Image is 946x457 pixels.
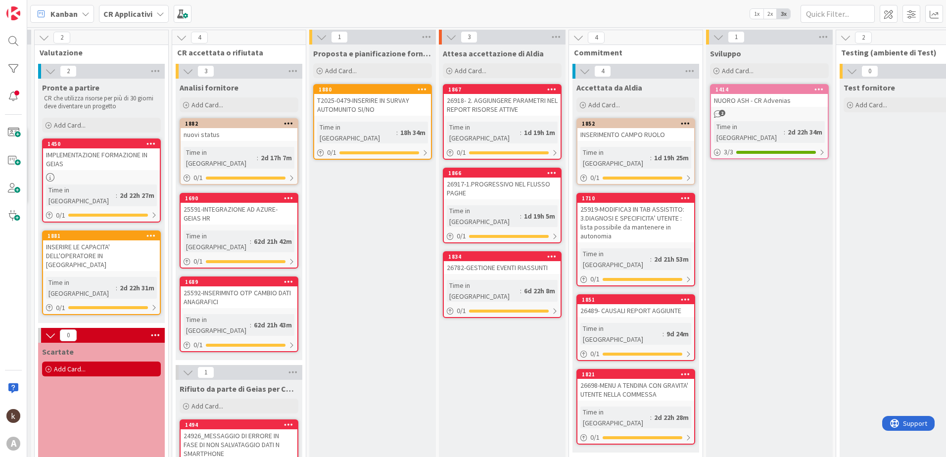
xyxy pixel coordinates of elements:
[447,205,520,227] div: Time in [GEOGRAPHIC_DATA]
[181,277,297,308] div: 168925592-INSERIMNTO OTP CAMBIO DATI ANAGRAFICI
[43,139,160,148] div: 1450
[42,347,74,357] span: Scartate
[193,173,203,183] span: 0 / 1
[197,366,214,378] span: 1
[180,384,298,394] span: Rifiuto da parte di Geias per CR non interessante
[577,379,694,401] div: 26698-MENU A TENDINA CON GRAVITA' UTENTE NELLA COMMESSA
[444,169,561,199] div: 186626917-1.PROGRESSIVO NEL FLUSSO PAGHE
[457,306,466,316] span: 0 / 1
[314,94,431,116] div: T2025-0479-INSERIRE IN SURVAY AUTOMUNITO SI/NO
[60,329,77,341] span: 0
[577,273,694,285] div: 0/1
[103,9,152,19] b: CR Applicativi
[444,252,561,261] div: 1834
[117,282,157,293] div: 2d 22h 31m
[314,85,431,94] div: 1880
[181,119,297,128] div: 1882
[576,83,642,92] span: Accettata da Aldia
[577,304,694,317] div: 26489- CAUSALI REPORT AGGIUNTE
[777,9,790,19] span: 3x
[521,285,558,296] div: 6d 22h 8m
[715,86,828,93] div: 1414
[855,32,872,44] span: 2
[181,203,297,225] div: 25591-INTEGRAZIONE AD AZURE-GEIAS HR
[580,407,650,428] div: Time in [GEOGRAPHIC_DATA]
[396,127,398,138] span: :
[580,248,650,270] div: Time in [GEOGRAPHIC_DATA]
[448,253,561,260] div: 1834
[861,65,878,77] span: 0
[652,254,691,265] div: 2d 21h 53m
[398,127,428,138] div: 18h 34m
[590,173,600,183] span: 0 / 1
[250,320,251,330] span: :
[785,127,825,137] div: 2d 22h 34m
[40,47,156,57] span: Valutazione
[444,169,561,178] div: 1866
[577,295,694,304] div: 1851
[193,340,203,350] span: 0 / 1
[116,282,117,293] span: :
[444,261,561,274] div: 26782-GESTIONE EVENTI RIASSUNTI
[574,47,690,57] span: Commitment
[60,65,77,77] span: 2
[257,152,258,163] span: :
[191,32,208,44] span: 4
[43,231,160,240] div: 1881
[461,31,477,43] span: 3
[54,365,86,373] span: Add Card...
[801,5,875,23] input: Quick Filter...
[590,349,600,359] span: 0 / 1
[577,119,694,128] div: 1852
[588,100,620,109] span: Add Card...
[722,66,754,75] span: Add Card...
[116,190,117,201] span: :
[457,231,466,241] span: 0 / 1
[181,255,297,268] div: 0/1
[750,9,763,19] span: 1x
[520,127,521,138] span: :
[251,320,294,330] div: 62d 21h 43m
[444,178,561,199] div: 26917-1.PROGRESSIVO NEL FLUSSO PAGHE
[317,122,396,143] div: Time in [GEOGRAPHIC_DATA]
[728,31,745,43] span: 1
[177,47,293,57] span: CR accettata o rifiutata
[43,209,160,222] div: 0/1
[181,172,297,184] div: 0/1
[577,203,694,242] div: 25919-MODIFICA3 IN TAB ASSISTITO: 3.DIAGNOSI E SPECIFICITA’ UTENTE : lista possibile da mantenere...
[577,119,694,141] div: 1852INSERIMENTO CAMPO RUOLO
[181,420,297,429] div: 1494
[590,432,600,443] span: 0 / 1
[447,280,520,302] div: Time in [GEOGRAPHIC_DATA]
[444,85,561,116] div: 186726918- 2. AGGIUNGERE PARAMETRI NEL REPORT RISORSE ATTIVE
[448,86,561,93] div: 1867
[181,286,297,308] div: 25592-INSERIMNTO OTP CAMBIO DATI ANAGRAFICI
[714,121,784,143] div: Time in [GEOGRAPHIC_DATA]
[50,8,78,20] span: Kanban
[191,100,223,109] span: Add Card...
[577,370,694,401] div: 182126698-MENU A TENDINA CON GRAVITA' UTENTE NELLA COMMESSA
[710,48,741,58] span: Sviluppo
[711,85,828,107] div: 1414NUORO ASH - CR Advenias
[580,323,662,345] div: Time in [GEOGRAPHIC_DATA]
[521,211,558,222] div: 1d 19h 5m
[185,278,297,285] div: 1689
[6,6,20,20] img: Visit kanbanzone.com
[444,146,561,159] div: 0/1
[580,147,650,169] div: Time in [GEOGRAPHIC_DATA]
[844,83,895,92] span: Test fornitore
[181,194,297,203] div: 1690
[319,86,431,93] div: 1880
[43,302,160,314] div: 0/1
[313,48,432,58] span: Proposta e pianificazione fornitore
[520,211,521,222] span: :
[43,148,160,170] div: IMPLEMENTAZIONE FORMAZIONE IN GEIAS
[521,127,558,138] div: 1d 19h 1m
[577,295,694,317] div: 185126489- CAUSALI REPORT AGGIUNTE
[582,296,694,303] div: 1851
[327,147,336,158] span: 0 / 1
[724,147,733,157] span: 3 / 3
[444,230,561,242] div: 0/1
[763,9,777,19] span: 2x
[588,32,605,44] span: 4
